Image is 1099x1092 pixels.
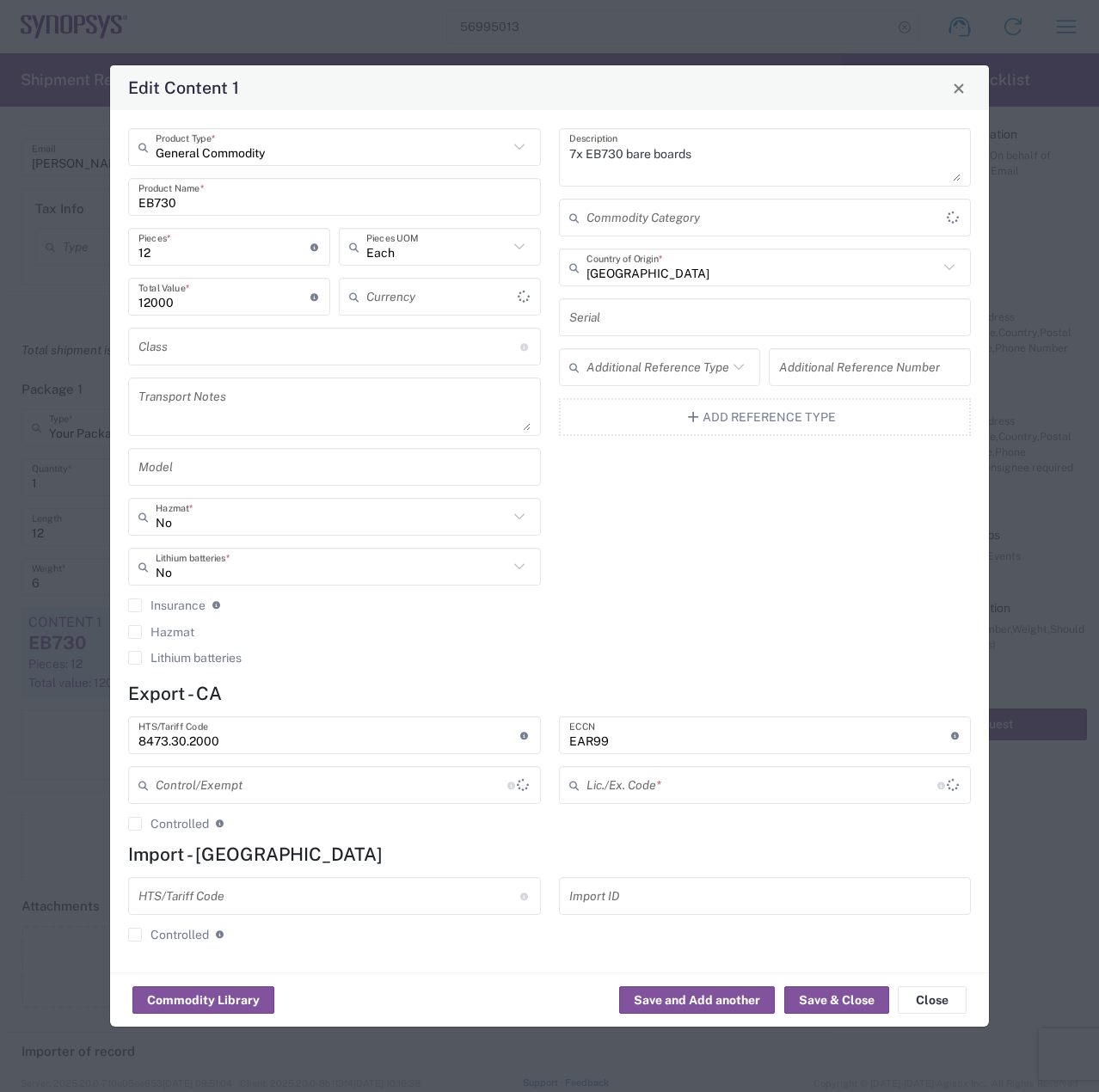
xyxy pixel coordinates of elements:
[784,986,889,1014] button: Save & Close
[128,928,209,942] label: Controlled
[128,817,209,831] label: Controlled
[128,683,971,704] h4: Export - CA
[128,598,206,612] label: Insurance
[132,986,274,1014] button: Commodity Library
[559,398,972,436] button: Add Reference Type
[128,75,239,100] h4: Edit Content 1
[128,844,971,865] h4: Import - [GEOGRAPHIC_DATA]
[947,76,971,100] button: Close
[898,986,967,1014] button: Close
[619,986,775,1014] button: Save and Add another
[128,651,242,665] label: Lithium batteries
[128,625,194,639] label: Hazmat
